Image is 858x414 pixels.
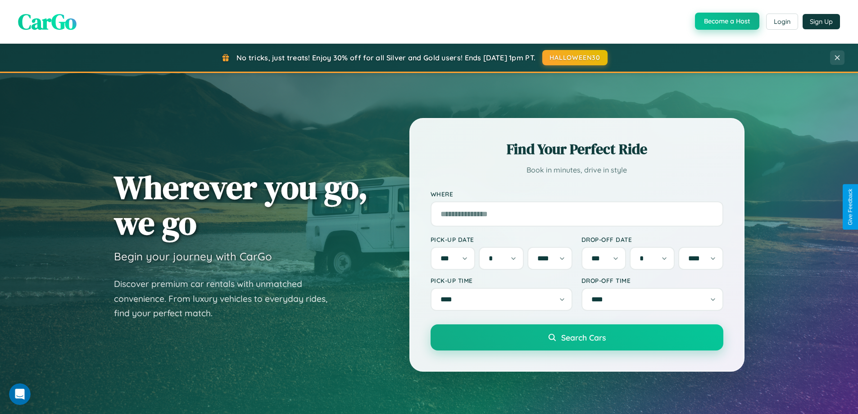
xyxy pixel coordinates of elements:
label: Pick-up Time [431,277,572,284]
h1: Wherever you go, we go [114,169,368,241]
h2: Find Your Perfect Ride [431,139,723,159]
span: Search Cars [561,332,606,342]
div: Give Feedback [847,189,853,225]
button: HALLOWEEN30 [542,50,608,65]
label: Where [431,190,723,198]
iframe: Intercom live chat [9,383,31,405]
label: Pick-up Date [431,236,572,243]
button: Search Cars [431,324,723,350]
button: Become a Host [695,13,759,30]
h3: Begin your journey with CarGo [114,250,272,263]
p: Discover premium car rentals with unmatched convenience. From luxury vehicles to everyday rides, ... [114,277,339,321]
p: Book in minutes, drive in style [431,164,723,177]
span: No tricks, just treats! Enjoy 30% off for all Silver and Gold users! Ends [DATE] 1pm PT. [236,53,536,62]
span: CarGo [18,7,77,36]
button: Login [766,14,798,30]
button: Sign Up [803,14,840,29]
label: Drop-off Time [581,277,723,284]
label: Drop-off Date [581,236,723,243]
